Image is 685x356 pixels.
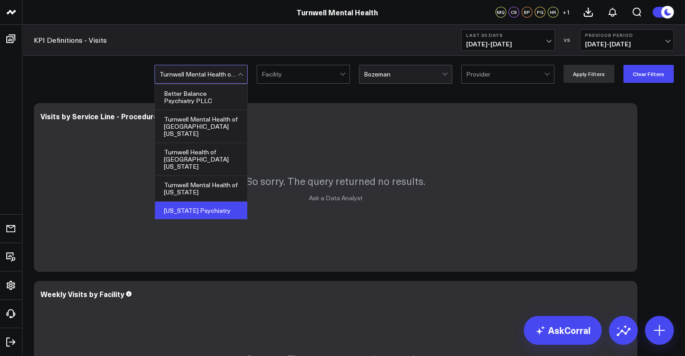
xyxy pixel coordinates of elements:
[155,176,247,202] div: Turnwell Mental Health of [US_STATE]
[563,65,614,83] button: Apply Filters
[155,85,247,110] div: Better Balance Psychiatry PLLC
[535,7,545,18] div: PG
[466,41,550,48] span: [DATE] - [DATE]
[155,143,247,176] div: Turnwell Health of [GEOGRAPHIC_DATA][US_STATE]
[580,29,674,51] button: Previous Period[DATE]-[DATE]
[561,7,572,18] button: +1
[559,37,576,43] div: VS
[508,7,519,18] div: CS
[623,65,674,83] button: Clear Filters
[246,174,425,188] p: So sorry. The query returned no results.
[522,7,532,18] div: BP
[155,202,247,220] div: [US_STATE] Psychiatry
[563,9,570,15] span: + 1
[296,7,378,17] a: Turnwell Mental Health
[495,7,506,18] div: MQ
[309,194,363,202] a: Ask a Data Analyst
[41,289,124,299] div: Weekly Visits by Facility
[155,110,247,143] div: Turnwell Mental Health of [GEOGRAPHIC_DATA][US_STATE]
[41,111,187,121] div: Visits by Service Line - Procedure by Date
[585,41,669,48] span: [DATE] - [DATE]
[548,7,558,18] div: HR
[585,32,669,38] b: Previous Period
[466,32,550,38] b: Last 30 Days
[461,29,555,51] button: Last 30 Days[DATE]-[DATE]
[34,35,107,45] a: KPI Definitions - Visits
[524,316,602,345] a: AskCorral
